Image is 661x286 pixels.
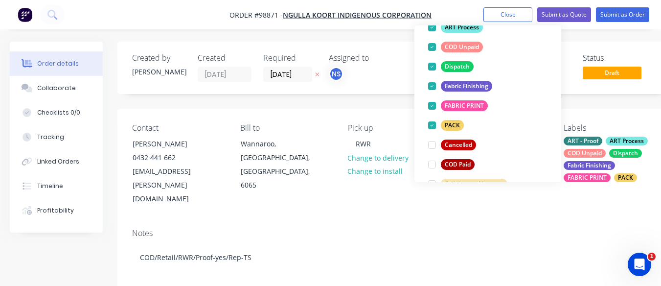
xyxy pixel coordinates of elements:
[124,137,222,206] div: [PERSON_NAME]0432 441 662[EMAIL_ADDRESS][PERSON_NAME][DOMAIN_NAME]
[424,119,468,132] button: PACK
[132,242,656,272] div: COD/Retail/RWR/Proof-yes/Rep-TS
[564,173,611,182] div: FABRIC PRINT
[564,123,656,133] div: Labels
[424,60,478,73] button: Dispatch
[37,133,64,142] div: Tracking
[424,40,487,54] button: COD Unpaid
[441,159,475,170] div: COD Paid
[441,179,507,190] div: Collaborate Message
[606,137,648,145] div: ART Process
[348,137,379,151] div: RWR
[441,81,492,92] div: Fabric Finishing
[342,165,408,178] button: Change to install
[329,67,343,81] button: NS
[37,182,63,191] div: Timeline
[10,149,103,174] button: Linked Orders
[441,61,474,72] div: Dispatch
[583,53,656,63] div: Status
[441,22,483,33] div: ART Process
[37,108,80,117] div: Checklists 0/0
[10,100,103,125] button: Checklists 0/0
[10,51,103,76] button: Order details
[609,149,642,158] div: Dispatch
[628,253,651,276] iframe: Intercom live chat
[10,198,103,223] button: Profitability
[133,165,214,206] div: [EMAIL_ADDRESS][PERSON_NAME][DOMAIN_NAME]
[564,137,602,145] div: ART - Proof
[37,157,79,166] div: Linked Orders
[10,76,103,100] button: Collaborate
[424,99,492,113] button: FABRIC PRINT
[229,10,283,20] span: Order #98871 -
[10,174,103,198] button: Timeline
[37,84,76,93] div: Collaborate
[18,7,32,22] img: Factory
[424,158,479,171] button: COD Paid
[263,53,317,63] div: Required
[37,206,74,215] div: Profitability
[537,7,591,22] button: Submit as Quote
[132,67,186,77] div: [PERSON_NAME]
[240,123,333,133] div: Bill to
[133,151,214,165] div: 0432 441 662
[596,7,649,22] button: Submit as Order
[483,7,532,22] button: Close
[648,253,656,261] span: 1
[198,53,251,63] div: Created
[241,137,322,192] div: Wannaroo, [GEOGRAPHIC_DATA], [GEOGRAPHIC_DATA], 6065
[348,123,440,133] div: Pick up
[441,140,476,150] div: Cancelled
[37,59,79,68] div: Order details
[329,53,427,63] div: Assigned to
[424,21,487,34] button: ART Process
[441,100,488,111] div: FABRIC PRINT
[283,10,432,20] a: Ngulla Koort Indigenous Corporation
[583,67,641,79] span: Draft
[424,79,496,93] button: Fabric Finishing
[132,53,186,63] div: Created by
[132,229,656,238] div: Notes
[10,125,103,149] button: Tracking
[232,137,330,192] div: Wannaroo, [GEOGRAPHIC_DATA], [GEOGRAPHIC_DATA], 6065
[441,120,464,131] div: PACK
[133,137,214,151] div: [PERSON_NAME]
[564,161,615,170] div: Fabric Finishing
[342,151,414,164] button: Change to delivery
[424,177,511,191] button: Collaborate Message
[424,138,480,152] button: Cancelled
[441,42,483,52] div: COD Unpaid
[614,173,637,182] div: PACK
[564,149,606,158] div: COD Unpaid
[132,123,225,133] div: Contact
